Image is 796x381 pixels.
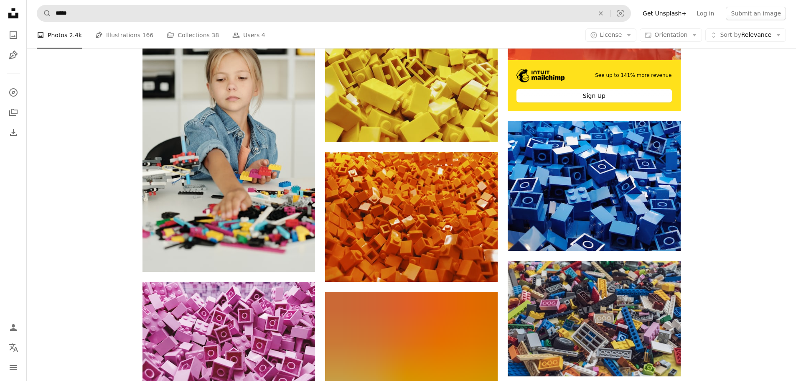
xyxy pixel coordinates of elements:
[5,84,22,101] a: Explore
[167,22,219,49] a: Collections 38
[5,124,22,141] a: Download History
[726,7,786,20] button: Submit an image
[595,72,671,79] span: See up to 141% more revenue
[262,31,265,40] span: 4
[585,28,637,42] button: License
[325,13,498,142] img: yellow lego block lot
[232,22,265,49] a: Users 4
[610,5,631,21] button: Visual search
[325,213,498,220] a: yellow plastic block lot
[654,31,687,38] span: Orientation
[5,5,22,23] a: Home — Unsplash
[508,261,680,376] img: yellow and black lego blocks
[5,27,22,43] a: Photos
[37,5,631,22] form: Find visuals sitewide
[600,31,622,38] span: License
[5,359,22,376] button: Menu
[142,31,154,40] span: 166
[638,7,692,20] a: Get Unsplash+
[516,89,671,102] div: Sign Up
[5,47,22,64] a: Illustrations
[720,31,771,39] span: Relevance
[720,31,741,38] span: Sort by
[508,315,680,322] a: yellow and black lego blocks
[5,319,22,336] a: Log in / Sign up
[516,69,565,82] img: file-1690386555781-336d1949dad1image
[592,5,610,21] button: Clear
[508,121,680,251] img: blue cube toy lot close-up photography
[142,138,315,146] a: Cute schoolgirl taking details of constructor while sitting by desk in classroom and creating new...
[37,5,51,21] button: Search Unsplash
[508,182,680,190] a: blue cube toy lot close-up photography
[325,152,498,282] img: yellow plastic block lot
[705,28,786,42] button: Sort byRelevance
[640,28,702,42] button: Orientation
[325,73,498,81] a: yellow lego block lot
[95,22,153,49] a: Illustrations 166
[211,31,219,40] span: 38
[5,104,22,121] a: Collections
[5,339,22,356] button: Language
[142,343,315,350] a: purple block toy
[142,13,315,272] img: Cute schoolgirl taking details of constructor while sitting by desk in classroom and creating new...
[692,7,719,20] a: Log in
